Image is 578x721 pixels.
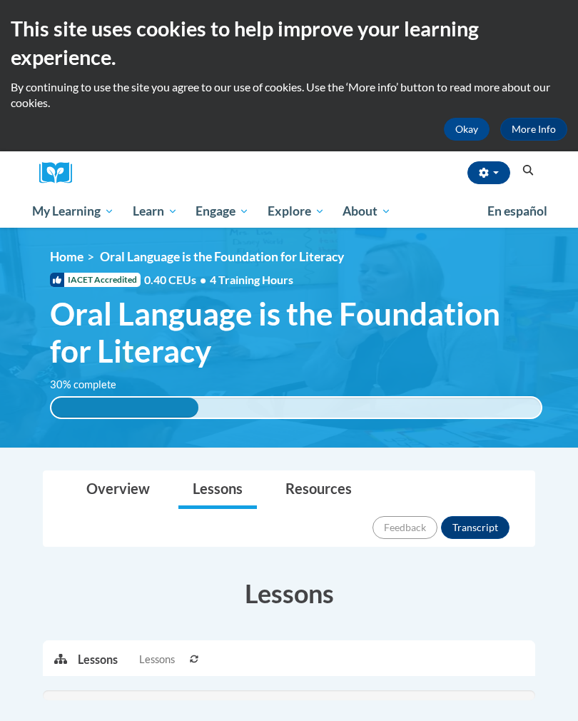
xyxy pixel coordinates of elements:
[133,203,178,220] span: Learn
[123,195,187,228] a: Learn
[441,516,509,539] button: Transcript
[50,249,83,264] a: Home
[100,249,344,264] span: Oral Language is the Foundation for Literacy
[39,162,82,184] img: Logo brand
[50,295,542,370] span: Oral Language is the Foundation for Literacy
[343,203,391,220] span: About
[78,652,118,667] p: Lessons
[487,203,547,218] span: En español
[11,14,567,72] h2: This site uses cookies to help improve your learning experience.
[139,652,175,667] span: Lessons
[21,195,557,228] div: Main menu
[186,195,258,228] a: Engage
[50,377,132,393] label: 30% complete
[210,273,293,286] span: 4 Training Hours
[478,196,557,226] a: En español
[43,575,535,611] h3: Lessons
[32,203,114,220] span: My Learning
[334,195,401,228] a: About
[500,118,567,141] a: More Info
[517,162,539,179] button: Search
[467,161,510,184] button: Account Settings
[178,471,257,509] a: Lessons
[372,516,437,539] button: Feedback
[268,203,325,220] span: Explore
[258,195,334,228] a: Explore
[39,162,82,184] a: Cox Campus
[50,273,141,287] span: IACET Accredited
[200,273,206,286] span: •
[196,203,249,220] span: Engage
[271,471,366,509] a: Resources
[72,471,164,509] a: Overview
[23,195,123,228] a: My Learning
[11,79,567,111] p: By continuing to use the site you agree to our use of cookies. Use the ‘More info’ button to read...
[444,118,490,141] button: Okay
[51,398,198,418] div: 30% complete
[144,272,210,288] span: 0.40 CEUs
